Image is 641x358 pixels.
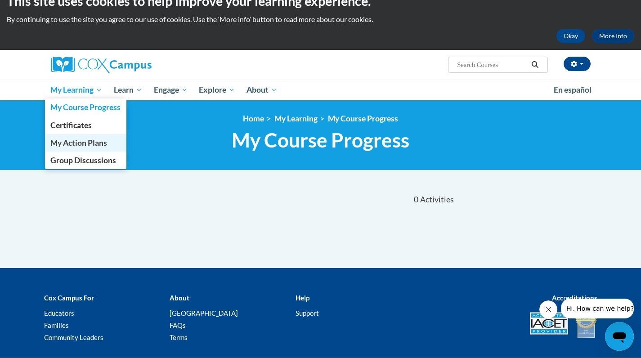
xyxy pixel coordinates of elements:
a: Support [296,309,319,317]
a: Explore [193,80,241,100]
span: Explore [199,85,235,95]
img: IDA® Accredited [575,308,597,339]
span: My Learning [50,85,102,95]
a: Families [44,321,69,329]
img: Cox Campus [51,57,152,73]
a: Home [243,114,264,123]
a: Cox Campus [51,57,222,73]
span: En español [554,85,592,94]
a: My Course Progress [328,114,398,123]
button: Search [528,59,542,70]
a: About [241,80,283,100]
span: Group Discussions [50,156,116,165]
a: My Course Progress [45,98,127,116]
span: My Action Plans [50,138,107,148]
input: Search Courses [456,59,528,70]
span: About [247,85,277,95]
span: Engage [154,85,188,95]
p: By continuing to use the site you agree to our use of cookies. Use the ‘More info’ button to read... [7,14,634,24]
a: Certificates [45,116,127,134]
div: Main menu [37,80,604,100]
a: More Info [592,29,634,43]
b: About [170,294,189,302]
a: My Learning [45,80,108,100]
a: Learn [108,80,148,100]
button: Account Settings [564,57,591,71]
a: My Learning [274,114,318,123]
b: Cox Campus For [44,294,94,302]
span: My Course Progress [50,103,121,112]
span: My Course Progress [232,128,409,152]
a: Engage [148,80,193,100]
a: [GEOGRAPHIC_DATA] [170,309,238,317]
a: Educators [44,309,74,317]
a: En español [548,81,597,99]
span: Learn [114,85,142,95]
iframe: Button to launch messaging window [605,322,634,351]
iframe: Message from company [561,299,634,318]
span: 0 [414,195,418,205]
a: FAQs [170,321,186,329]
iframe: Close message [539,300,557,318]
a: Community Leaders [44,333,103,341]
button: Okay [556,29,585,43]
b: Accreditations [552,294,597,302]
a: My Action Plans [45,134,127,152]
a: Terms [170,333,188,341]
img: Accredited IACET® Provider [530,312,568,335]
span: Certificates [50,121,92,130]
b: Help [296,294,309,302]
span: Activities [420,195,454,205]
a: Group Discussions [45,152,127,169]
